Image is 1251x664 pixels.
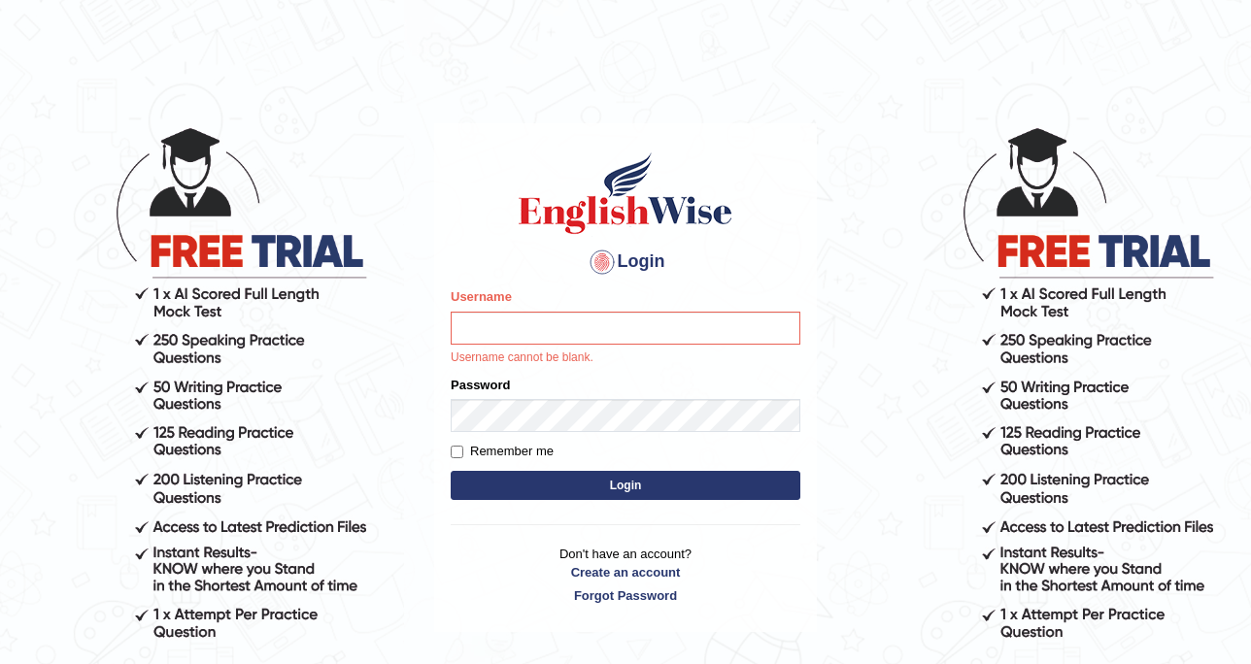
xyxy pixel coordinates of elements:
img: Logo of English Wise sign in for intelligent practice with AI [515,149,736,237]
h4: Login [451,247,800,278]
label: Password [451,376,510,394]
p: Don't have an account? [451,545,800,605]
label: Remember me [451,442,554,461]
label: Username [451,287,512,306]
a: Create an account [451,563,800,581]
a: Forgot Password [451,586,800,605]
button: Login [451,471,800,500]
p: Username cannot be blank. [451,349,800,367]
input: Remember me [451,446,463,458]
